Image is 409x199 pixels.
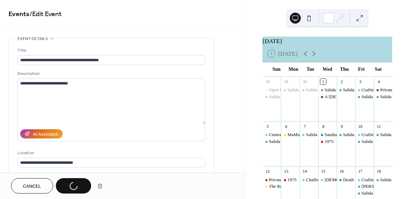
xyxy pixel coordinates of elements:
[337,177,355,183] div: Death Cafe
[283,124,289,130] div: 6
[283,169,289,174] div: 13
[306,132,358,138] div: Salida Moth Dress Rehearsal
[374,177,392,183] div: Salida Moth
[306,177,369,183] div: Chaffee County Women Who Care
[355,190,374,196] div: Salida Moth
[11,178,53,194] button: Cancel
[9,8,29,21] a: Events
[318,138,337,145] div: 1975
[355,94,374,100] div: Salida Theatre Project presents "Baby with the bath water"
[343,177,364,183] div: Death Cafe
[283,79,289,84] div: 29
[318,87,337,93] div: Salida Theatre Project Rehearsal
[324,94,407,100] div: A [DEMOGRAPHIC_DATA] Board Meeting
[285,62,302,76] div: Mon
[33,131,58,138] div: AI Assistant
[374,87,392,93] div: Private rehearsal
[262,87,281,93] div: Open Mic
[300,132,318,138] div: Salida Moth Dress Rehearsal
[287,177,296,183] div: 1975
[376,124,382,130] div: 11
[269,138,375,145] div: Salida Theatre Project presents "Baby with the bath water"
[319,62,336,76] div: Wed
[355,132,374,138] div: Crafting Circle
[339,79,345,84] div: 2
[362,87,389,93] div: Crafting Circle
[337,87,355,93] div: Salida Theatre Project Rehearsal
[370,62,387,76] div: Sat
[262,132,281,138] div: Central Colorado Humanist
[20,129,63,138] button: AI Assistant
[17,70,204,77] div: Description
[262,37,392,45] div: [DATE]
[343,87,402,93] div: Salida Theatre Project Rehearsal
[320,79,326,84] div: 1
[320,169,326,174] div: 15
[357,79,363,84] div: 3
[362,132,389,138] div: Crafting Circle
[357,124,363,130] div: 10
[380,177,402,183] div: Salida Moth
[324,132,373,138] div: Sandia Hearing Aid Center
[265,79,271,84] div: 28
[306,87,365,93] div: Salida Theatre Project Rehearsal
[318,94,337,100] div: A Church Board Meeting
[355,138,374,145] div: Salida Theatre Project presents "Baby with the bath water"
[357,169,363,174] div: 17
[269,132,326,138] div: Central [US_STATE] Humanist
[374,132,392,138] div: Salida Theatre Project presents "Baby with the bath water"
[339,169,345,174] div: 16
[269,177,299,183] div: Private rehearsal
[17,47,204,54] div: Title
[29,8,62,21] span: / Edit Event
[265,169,271,174] div: 12
[318,177,337,183] div: Shamanic Healing Circle with Sarah Sol
[339,124,345,130] div: 9
[281,132,299,138] div: MaMuse has been canceled
[269,87,287,93] div: Open Mic
[17,149,204,157] div: Location
[287,87,341,93] div: Salida Theatre Project load in
[281,177,299,183] div: 1975
[374,94,392,100] div: Salida Theatre Project presents "Baby with the bath water"
[300,177,318,183] div: Chaffee County Women Who Care
[23,183,41,190] span: Cancel
[376,169,382,174] div: 18
[355,177,374,183] div: Crafting Circle
[262,183,281,189] div: The ReMemberers
[318,132,337,138] div: Sandia Hearing Aid Center
[355,87,374,93] div: Crafting Circle
[262,94,281,100] div: Salida Theatre Project Load in
[355,183,374,189] div: Salida Moth dress rehearsal
[362,177,389,183] div: Crafting Circle
[300,87,318,93] div: Salida Theatre Project Rehearsal
[17,35,48,42] span: Event details
[269,183,303,189] div: The ReMemberers
[302,169,308,174] div: 14
[362,190,384,196] div: Salida Moth
[281,87,299,93] div: Salida Theatre Project load in
[268,62,285,76] div: Sun
[337,132,355,138] div: Salida Theatre Project presents "Baby with the bath water"
[336,62,353,76] div: Thu
[287,132,337,138] div: MaMuse has been canceled
[376,79,382,84] div: 4
[302,124,308,130] div: 7
[262,138,281,145] div: Salida Theatre Project presents "Baby with the bath water"
[324,138,333,145] div: 1975
[302,79,308,84] div: 30
[353,62,370,76] div: Fri
[262,177,281,183] div: Private rehearsal
[265,124,271,130] div: 5
[269,94,324,100] div: Salida Theatre Project Load in
[302,62,319,76] div: Tue
[320,124,326,130] div: 8
[324,87,383,93] div: Salida Theatre Project Rehearsal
